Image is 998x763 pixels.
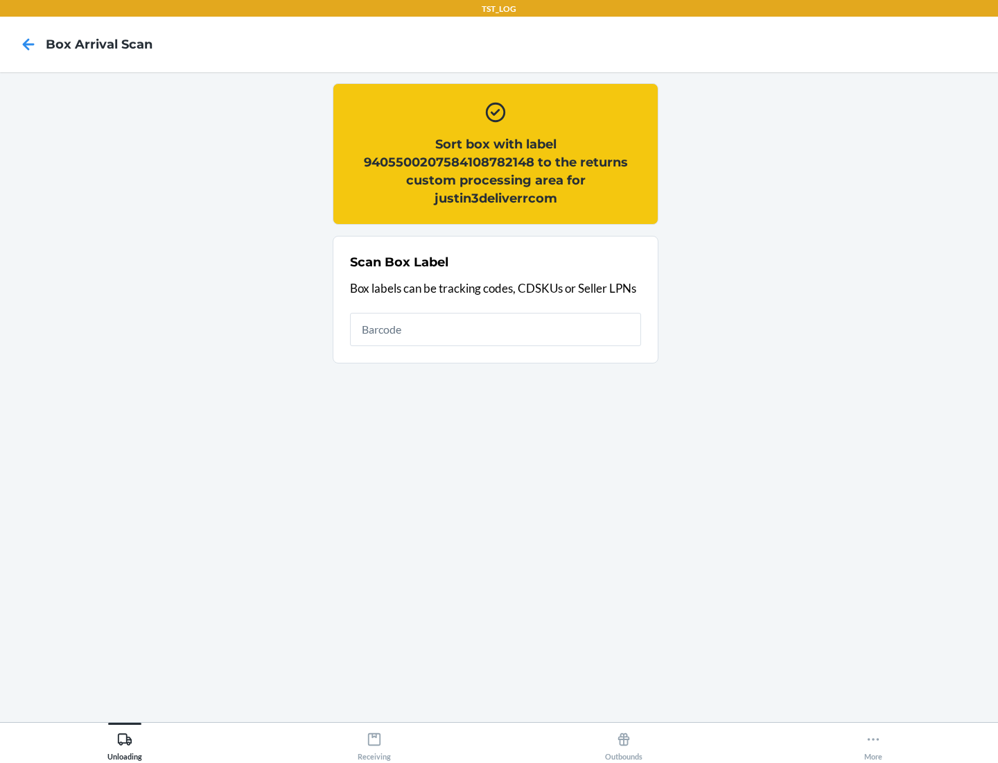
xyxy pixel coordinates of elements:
[350,280,641,298] p: Box labels can be tracking codes, CDSKUs or Seller LPNs
[605,726,642,761] div: Outbounds
[350,313,641,346] input: Barcode
[350,135,641,207] h2: Sort box with label 9405500207584108782148 to the returns custom processing area for justin3deliv...
[864,726,882,761] div: More
[499,723,748,761] button: Outbounds
[482,3,516,15] p: TST_LOG
[249,723,499,761] button: Receiving
[358,726,391,761] div: Receiving
[46,35,152,53] h4: Box Arrival Scan
[107,726,142,761] div: Unloading
[350,253,448,271] h2: Scan Box Label
[748,723,998,761] button: More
